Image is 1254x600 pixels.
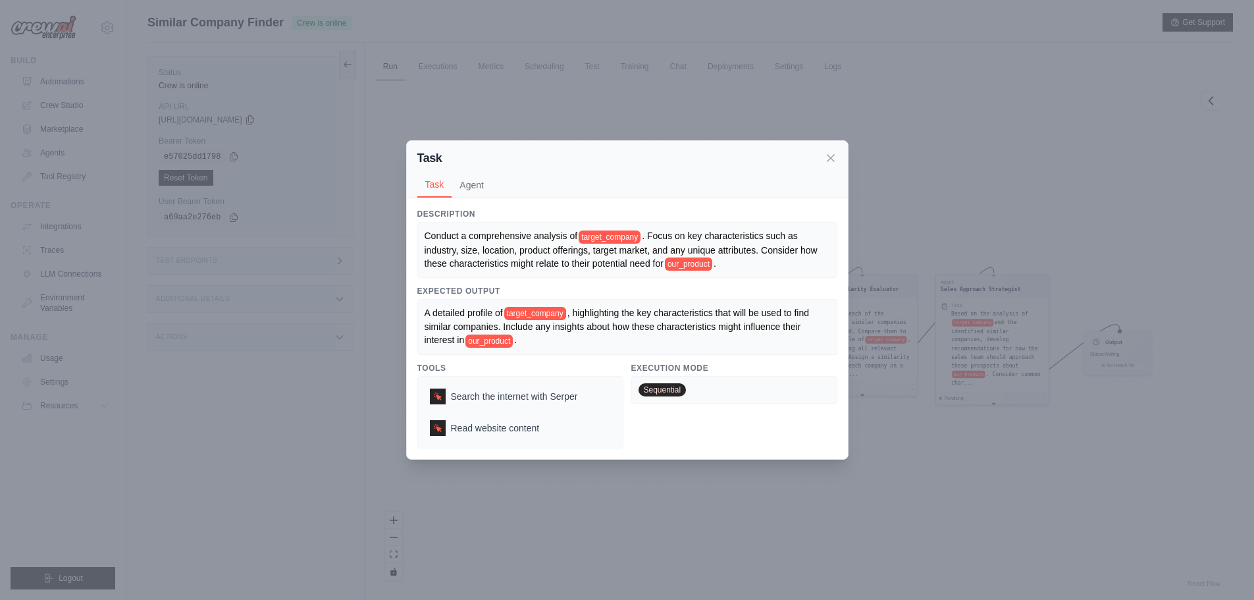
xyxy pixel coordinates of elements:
h3: Execution Mode [631,363,837,373]
span: Read website content [451,422,540,435]
span: Conduct a comprehensive analysis of [425,231,578,241]
span: . [514,335,517,345]
span: . Focus on key characteristics such as industry, size, location, product offerings, target market... [425,231,820,268]
span: . [714,258,716,269]
span: Sequential [639,383,687,396]
span: Search the internet with Serper [451,390,578,403]
button: Task [417,173,452,198]
span: target_company [579,231,640,244]
span: target_company [504,307,566,320]
h3: Description [417,209,837,219]
button: Agent [452,173,492,198]
h3: Tools [417,363,623,373]
span: A detailed profile of [425,308,503,318]
span: , highlighting the key characteristics that will be used to find similar companies. Include any i... [425,308,812,345]
span: our_product [665,258,712,271]
h3: Expected Output [417,286,837,296]
span: our_product [465,335,513,348]
h2: Task [417,149,442,167]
